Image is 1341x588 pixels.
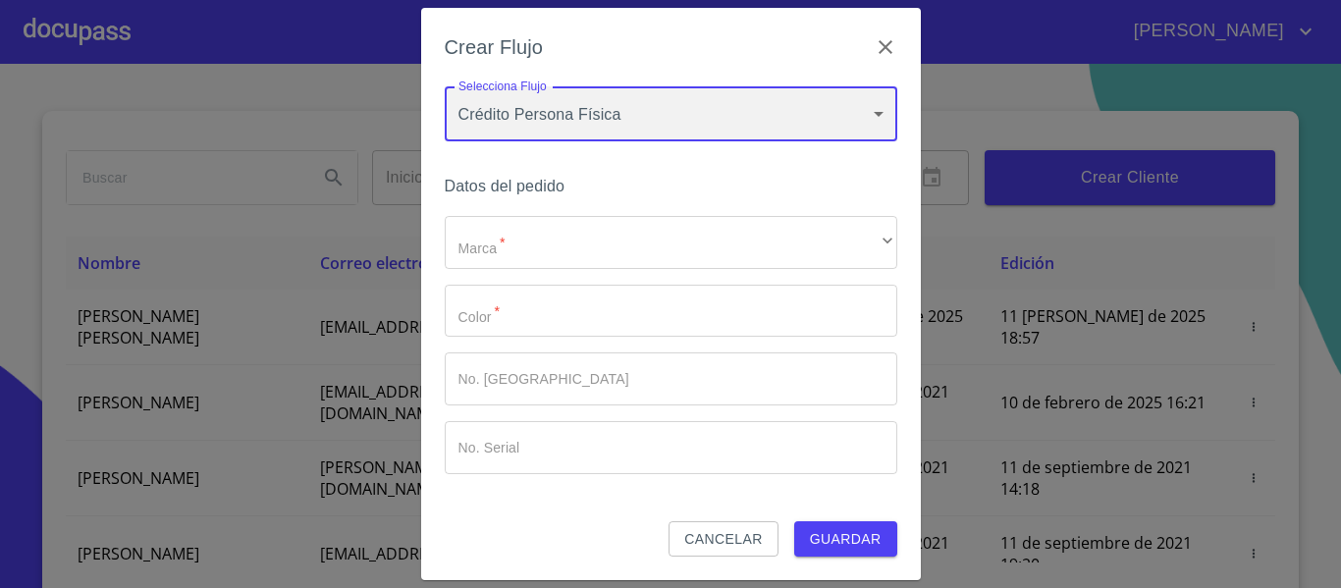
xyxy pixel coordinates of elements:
div: ​ [445,216,897,269]
h6: Crear Flujo [445,31,544,63]
span: Cancelar [684,527,762,552]
span: Guardar [810,527,882,552]
button: Guardar [794,521,897,558]
button: Cancelar [669,521,778,558]
div: Crédito Persona Física [445,86,897,141]
h6: Datos del pedido [445,173,897,200]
